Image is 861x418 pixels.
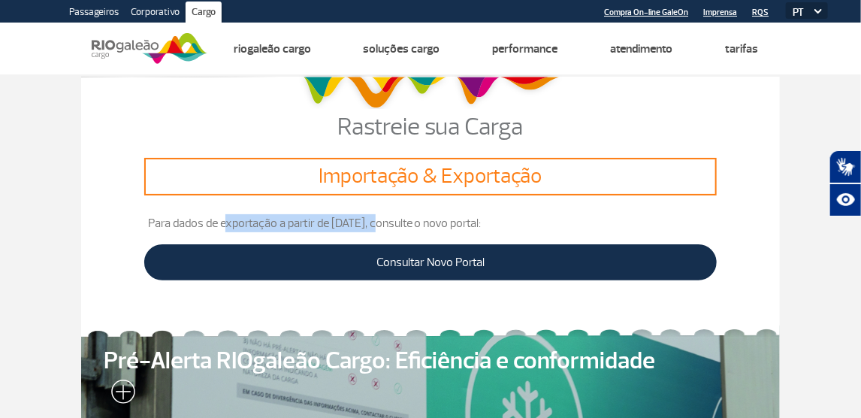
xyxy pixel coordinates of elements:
[604,8,688,17] a: Compra On-line GaleOn
[125,2,186,26] a: Corporativo
[364,41,440,56] a: Soluções Cargo
[611,41,673,56] a: Atendimento
[150,164,711,189] h3: Importação & Exportação
[493,41,558,56] a: Performance
[186,2,222,26] a: Cargo
[144,244,717,280] a: Consultar Novo Portal
[829,150,861,183] button: Abrir tradutor de língua de sinais.
[104,380,135,410] img: leia-mais
[726,41,759,56] a: Tarifas
[144,214,717,232] p: Para dados de exportação a partir de [DATE], consulte o novo portal:
[298,69,564,115] img: grafismo
[829,150,861,217] div: Plugin de acessibilidade da Hand Talk.
[752,8,769,17] a: RQS
[703,8,737,17] a: Imprensa
[829,183,861,217] button: Abrir recursos assistivos.
[104,348,757,374] span: Pré-Alerta RIOgaleão Cargo: Eficiência e conformidade
[234,41,311,56] a: Riogaleão Cargo
[63,2,125,26] a: Passageiros
[81,115,780,139] p: Rastreie sua Carga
